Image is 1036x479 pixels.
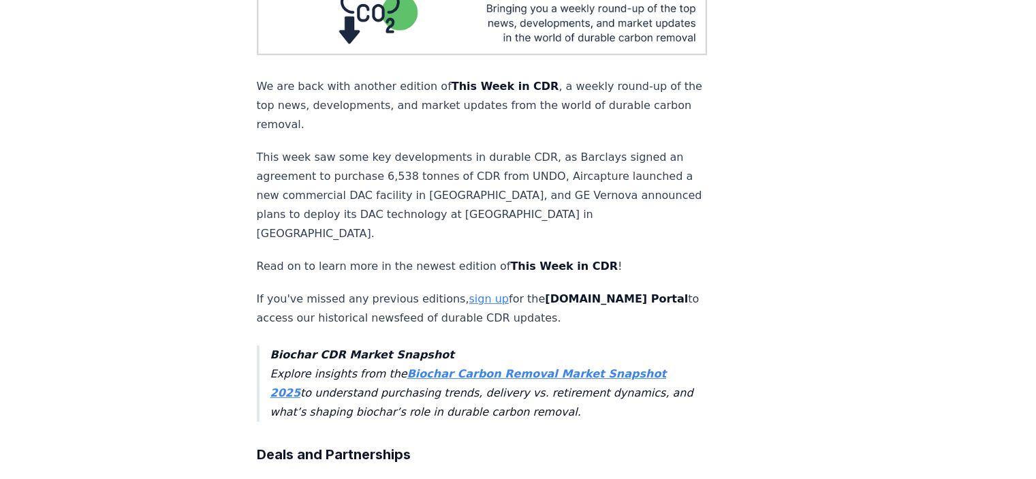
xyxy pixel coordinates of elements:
[469,292,508,305] a: sign up
[270,348,454,361] strong: Biochar CDR Market Snapshot
[257,77,708,134] p: We are back with another edition of , a weekly round-up of the top news, developments, and market...
[257,257,708,276] p: Read on to learn more in the newest edition of !
[270,348,693,418] em: Explore insights from the to understand purchasing trends, delivery vs. retirement dynamics, and ...
[257,148,708,243] p: This week saw some key developments in durable CDR, as Barclays signed an agreement to purchase 6...
[545,292,688,305] strong: [DOMAIN_NAME] Portal
[257,290,708,328] p: If you've missed any previous editions, for the to access our historical newsfeed of durable CDR ...
[257,446,411,463] strong: Deals and Partnerships
[510,260,618,273] strong: This Week in CDR
[452,80,559,93] strong: This Week in CDR
[270,367,666,399] a: Biochar Carbon Removal Market Snapshot 2025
